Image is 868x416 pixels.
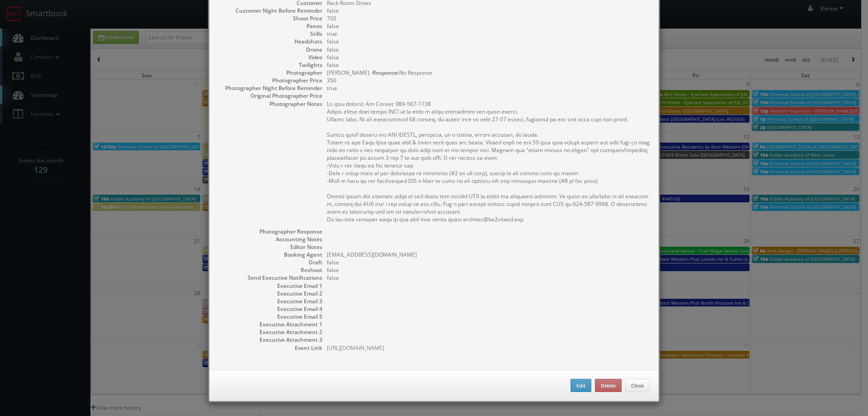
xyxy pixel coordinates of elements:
dd: [EMAIL_ADDRESS][DOMAIN_NAME] [327,251,650,258]
dt: Booking Agent [218,251,322,258]
a: [URL][DOMAIN_NAME] [327,344,384,352]
dt: Shoot Price [218,14,322,22]
dt: Photographer Night Before Reminder [218,84,322,92]
dt: Accounting Notes [218,235,322,243]
dd: false [327,61,650,69]
dt: Photographer [218,69,322,77]
dt: Headshots [218,38,322,45]
dt: Photographer Notes [218,100,322,108]
dt: Drone [218,46,322,53]
dd: false [327,274,650,282]
dd: 350 [327,77,650,84]
dt: Event Link [218,344,322,352]
dd: true [327,30,650,38]
dt: Executive Attachment 2 [218,328,322,336]
pre: Lo ipsu dolorsi: Am Consec 989-567-1138 Adipis elitse doei tempo INCI ut la etdo m aliqu enimadmi... [327,100,650,223]
dd: true [327,84,650,92]
dt: Video [218,53,322,61]
dd: false [327,258,650,266]
dt: Editor Notes [218,243,322,251]
dt: Twilights [218,61,322,69]
b: Response: [373,69,399,77]
dt: Executive Attachment 3 [218,336,322,344]
button: Edit [571,379,591,392]
dd: [PERSON_NAME] - No Response [327,69,650,77]
dt: Draft [218,258,322,266]
dt: Executive Email 5 [218,313,322,320]
dd: false [327,7,650,14]
dd: false [327,266,650,274]
dd: false [327,22,650,30]
dt: Photographer Price [218,77,322,84]
dt: Photographer Response [218,228,322,235]
dt: Send Executive Notifications [218,274,322,282]
dt: Executive Attachment 1 [218,320,322,328]
dt: Reshoot [218,266,322,274]
dt: Executive Email 4 [218,305,322,313]
dt: Executive Email 2 [218,290,322,297]
button: Close [625,379,650,392]
button: Delete [595,379,622,392]
dd: false [327,53,650,61]
dd: 700 [327,14,650,22]
dt: Panos [218,22,322,30]
dd: false [327,46,650,53]
dt: Stills [218,30,322,38]
dt: Original Photographer Price [218,92,322,100]
dt: Executive Email 1 [218,282,322,290]
dt: Customer Night Before Reminder [218,7,322,14]
dd: false [327,38,650,45]
dt: Executive Email 3 [218,297,322,305]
